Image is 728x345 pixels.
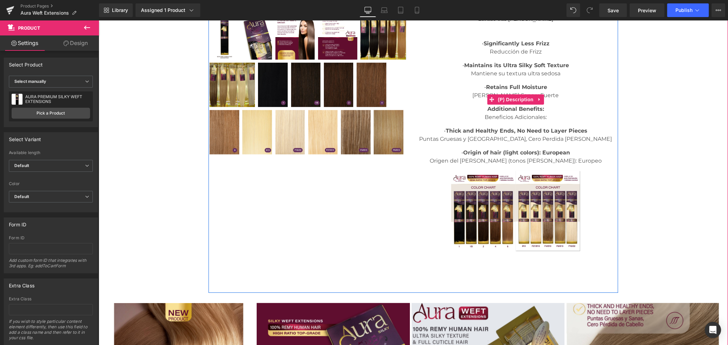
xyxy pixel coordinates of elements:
[712,3,725,17] button: More
[385,20,451,26] strong: Significantly Less Frizz
[111,90,141,134] img: 7PCS LUXURY CLIP IN ULTRA SILKY HAIR EXTENSIONS Global Morado Inc.
[192,42,224,88] a: 7PCS LUXURY CLIP IN ULTRA SILKY HAIR EXTENSIONS Global Morado Inc.
[111,90,142,136] a: 7PCS LUXURY CLIP IN ULTRA SILKY HAIR EXTENSIONS Global Morado Inc.
[386,93,448,100] span: Beneficios Adicionales:
[144,90,175,136] a: 7PCS LUXURY CLIP IN ULTRA SILKY HAIR EXTENSIONS Global Morado Inc.
[705,322,721,338] div: Open Intercom Messenger
[18,25,40,31] span: Product
[398,74,437,84] span: (P) Description
[392,3,409,17] a: Tablet
[583,3,597,17] button: Redo
[391,63,448,70] strong: etains Full Moisture
[315,106,519,123] p: • Puntas Gruesas y [GEOGRAPHIC_DATA], Cero Perdida [PERSON_NAME]
[675,7,693,13] span: Publish
[9,218,26,227] div: Form ID
[331,129,503,144] span: • Origen del [PERSON_NAME] (tonos [PERSON_NAME]): Europeo
[159,42,191,88] a: 7PCS LUXURY CLIP IN ULTRA SILKY HAIR EXTENSIONS Global Morado Inc.
[14,79,46,84] b: Select manually
[20,3,99,9] a: Product Pages
[360,3,376,17] a: Desktop
[242,90,272,134] img: 7PCS LUXURY CLIP IN ULTRA SILKY HAIR EXTENSIONS Global Morado Inc.
[9,181,93,188] label: Color
[9,297,93,301] div: Extra Class
[374,63,460,78] span: • [PERSON_NAME] Sano y Fuerte
[177,90,206,134] img: 7PCS LUXURY CLIP IN ULTRA SILKY HAIR EXTENSIONS Global Morado Inc.
[12,108,90,119] a: Pick a Product
[14,194,29,199] b: Default
[111,42,156,87] img: Colors F4/613, F6 /613, F27/613, 613, F18/22 (Left to Right)
[99,3,133,17] a: New Library
[258,42,288,87] img: 7PCS LUXURY CLIP IN ULTRA SILKY HAIR EXTENSIONS Global Morado Inc.
[366,42,470,48] strong: Maintains its Ultra Silky Soft Texture
[9,133,41,142] div: Select Variant
[567,3,580,17] button: Undo
[315,41,519,57] p: • Mantiene su textura ultra sedosa
[9,58,43,67] div: Select Product
[608,7,619,14] span: Save
[192,42,222,87] img: 7PCS LUXURY CLIP IN ULTRA SILKY HAIR EXTENSIONS Global Morado Inc.
[25,94,90,104] div: AURA PREMIUM SILKY WEFT EXTENSIONS
[112,7,128,13] span: Library
[417,150,482,231] img: mceclip2_175918263368daff290b722810.jpg
[9,258,93,273] div: Add custom form ID that integrates with 3rd apps. Eg: addToCartForm
[437,74,445,84] a: Expand / Collapse
[14,163,29,168] b: Default
[275,90,305,134] img: 7PCS LUXURY CLIP IN ULTRA SILKY HAIR EXTENSIONS Global Morado Inc.
[630,3,665,17] a: Preview
[365,129,471,135] strong: Origin of hair (light colors): European
[353,150,417,231] img: mceclip1_175918262468daff20b43967305.jpg
[159,42,189,87] img: 7PCS LUXURY CLIP IN ULTRA SILKY HAIR EXTENSIONS Global Morado Inc.
[225,42,257,88] a: 7PCS LUXURY CLIP IN ULTRA SILKY HAIR EXTENSIONS Global Morado Inc.
[51,35,100,51] a: Design
[141,7,195,14] div: Assigned 1 Product
[275,90,306,136] a: 7PCS LUXURY CLIP IN ULTRA SILKY HAIR EXTENSIONS Global Morado Inc.
[347,107,489,114] strong: Thick and Healthy Ends, No Need to Layer Pieces
[638,7,656,14] span: Preview
[258,42,289,88] a: 7PCS LUXURY CLIP IN ULTRA SILKY HAIR EXTENSIONS Global Morado Inc.
[409,3,425,17] a: Mobile
[9,319,93,345] div: If you wish to style particular content element differently, then use this field to add a class n...
[9,150,93,157] label: Available length
[210,90,241,136] a: 7PCS LUXURY CLIP IN ULTRA SILKY HAIR EXTENSIONS Global Morado Inc.
[242,90,274,136] a: 7PCS LUXURY CLIP IN ULTRA SILKY HAIR EXTENSIONS Global Morado Inc.
[315,19,519,35] p: • Reducción de Frizz
[177,90,208,136] a: 7PCS LUXURY CLIP IN ULTRA SILKY HAIR EXTENSIONS Global Morado Inc.
[144,90,173,134] img: 7PCS LUXURY CLIP IN ULTRA SILKY HAIR EXTENSIONS Global Morado Inc.
[20,10,69,16] span: Aura Weft Extensions
[387,63,391,70] strong: R
[225,42,255,87] img: 7PCS LUXURY CLIP IN ULTRA SILKY HAIR EXTENSIONS Global Morado Inc.
[210,90,239,134] img: 7PCS LUXURY CLIP IN ULTRA SILKY HAIR EXTENSIONS Global Morado Inc.
[111,42,158,88] a: Colors F4/613, F6 /613, F27/613, 613, F18/22 (Left to Right)
[376,3,392,17] a: Laptop
[12,94,23,105] img: pImage
[389,85,445,92] span: Additional Benefits:
[667,3,709,17] button: Publish
[9,279,34,288] div: Extra Class
[9,236,93,240] div: Form ID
